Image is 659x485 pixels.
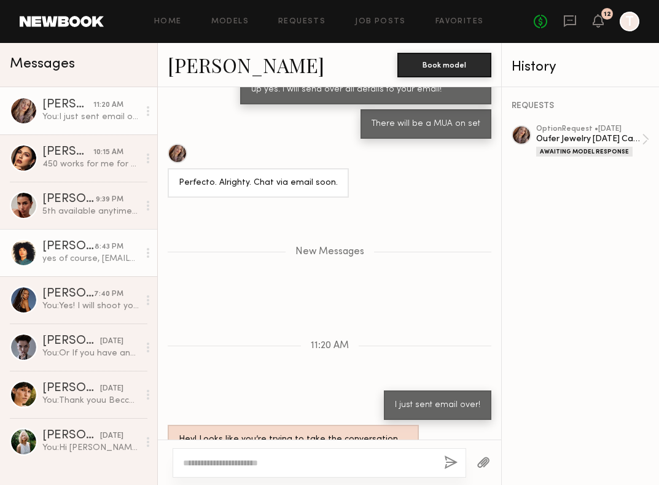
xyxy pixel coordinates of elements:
[42,382,100,395] div: [PERSON_NAME]
[42,193,96,206] div: [PERSON_NAME]
[397,59,491,69] a: Book model
[42,158,139,170] div: 450 works for me for the 2 videos! For usage it’s just full in perp (looking at the terms in list...
[395,398,480,413] div: I just sent email over!
[100,383,123,395] div: [DATE]
[42,241,95,253] div: [PERSON_NAME]
[93,147,123,158] div: 10:15 AM
[536,133,642,145] div: Oufer Jewelry [DATE] Campaign
[168,52,324,78] a: [PERSON_NAME]
[620,12,639,31] a: T
[42,395,139,406] div: You: Thank youu Becca! I will confirm with my supervisor and then get back to you with the details
[154,18,182,26] a: Home
[10,57,75,71] span: Messages
[536,125,642,133] div: option Request • [DATE]
[211,18,249,26] a: Models
[536,125,649,157] a: optionRequest •[DATE]Oufer Jewelry [DATE] CampaignAwaiting Model Response
[96,194,123,206] div: 9:39 PM
[100,336,123,347] div: [DATE]
[604,11,611,18] div: 12
[536,147,633,157] div: Awaiting Model Response
[93,99,123,111] div: 11:20 AM
[179,176,338,190] div: Perfecto. Alrighty. Chat via email soon.
[42,111,139,123] div: You: I just sent email over!
[512,102,649,111] div: REQUESTS
[42,206,139,217] div: 5th available anytime before 6pm 8-10 anytime 11th before 3pm
[355,18,406,26] a: Job Posts
[95,241,123,253] div: 8:43 PM
[372,117,480,131] div: There will be a MUA on set
[42,146,93,158] div: [PERSON_NAME]
[100,430,123,442] div: [DATE]
[42,347,139,359] div: You: Or If you have any availability [DATE] 9am - 3pm
[42,288,94,300] div: [PERSON_NAME]
[278,18,326,26] a: Requests
[311,341,349,351] span: 11:20 AM
[42,253,139,265] div: yes of course, [EMAIL_ADDRESS][DOMAIN_NAME]
[94,289,123,300] div: 7:40 PM
[42,300,139,312] div: You: Yes! I will shoot you details asap
[42,442,139,454] div: You: Hi [PERSON_NAME]! My name is [PERSON_NAME]. I am the creative producer on this project. I wa...
[512,60,649,74] div: History
[42,335,100,347] div: [PERSON_NAME]
[42,99,93,111] div: [PERSON_NAME]
[42,430,100,442] div: [PERSON_NAME]
[397,53,491,77] button: Book model
[295,247,364,257] span: New Messages
[435,18,484,26] a: Favorites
